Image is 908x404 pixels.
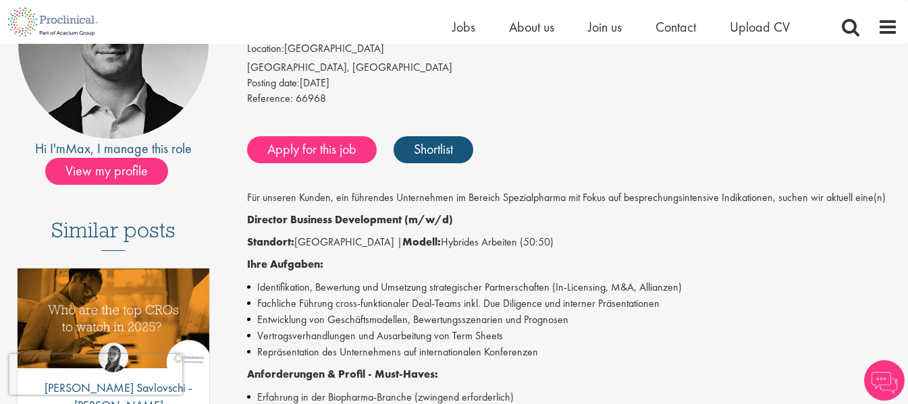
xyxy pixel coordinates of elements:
[45,158,168,185] span: View my profile
[65,140,90,157] a: Max
[394,136,473,163] a: Shortlist
[247,212,453,227] strong: Director Business Development (m/w/d)
[18,268,209,368] img: Top 10 CROs 2025 | Proclinical
[247,60,898,76] div: [GEOGRAPHIC_DATA], [GEOGRAPHIC_DATA]
[247,367,438,381] strong: Anforderungen & Profil - Must-Haves:
[296,91,326,105] span: 66968
[588,18,622,36] a: Join us
[509,18,554,36] a: About us
[247,344,898,360] li: Repräsentation des Unternehmens auf internationalen Konferenzen
[656,18,696,36] a: Contact
[247,235,294,249] strong: Standort:
[730,18,790,36] a: Upload CV
[247,76,300,90] span: Posting date:
[10,139,217,158] div: Hi I'm , I manage this role
[247,328,898,344] li: Vertragsverhandlungen und Ausarbeitung von Term Sheets
[18,268,209,388] a: Link to a post
[452,18,475,36] a: Jobs
[247,76,898,91] div: [DATE]
[247,41,284,57] label: Location:
[51,219,176,251] h3: Similar posts
[99,343,128,372] img: Theodora Savlovschi - Wicks
[402,235,441,249] strong: Modell:
[247,235,898,250] p: [GEOGRAPHIC_DATA] | Hybrides Arbeiten (50:50)
[247,41,898,60] li: [GEOGRAPHIC_DATA]
[247,312,898,328] li: Entwicklung von Geschäftsmodellen, Bewertungsszenarien und Prognosen
[247,295,898,312] li: Fachliche Führung cross-funktionaler Deal-Teams inkl. Due Diligence und interner Präsentationen
[45,161,182,178] a: View my profile
[247,279,898,295] li: Identifikation, Bewertung und Umsetzung strategischer Partnerschaften (In-Licensing, M&A, Allianzen)
[864,360,905,401] img: Chatbot
[247,190,898,206] p: Für unseren Kunden, ein führendes Unternehmen im Bereich Spezialpharma mit Fokus auf besprechungs...
[247,257,323,271] strong: Ihre Aufgaben:
[247,91,293,107] label: Reference:
[247,136,377,163] a: Apply for this job
[9,354,182,395] iframe: reCAPTCHA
